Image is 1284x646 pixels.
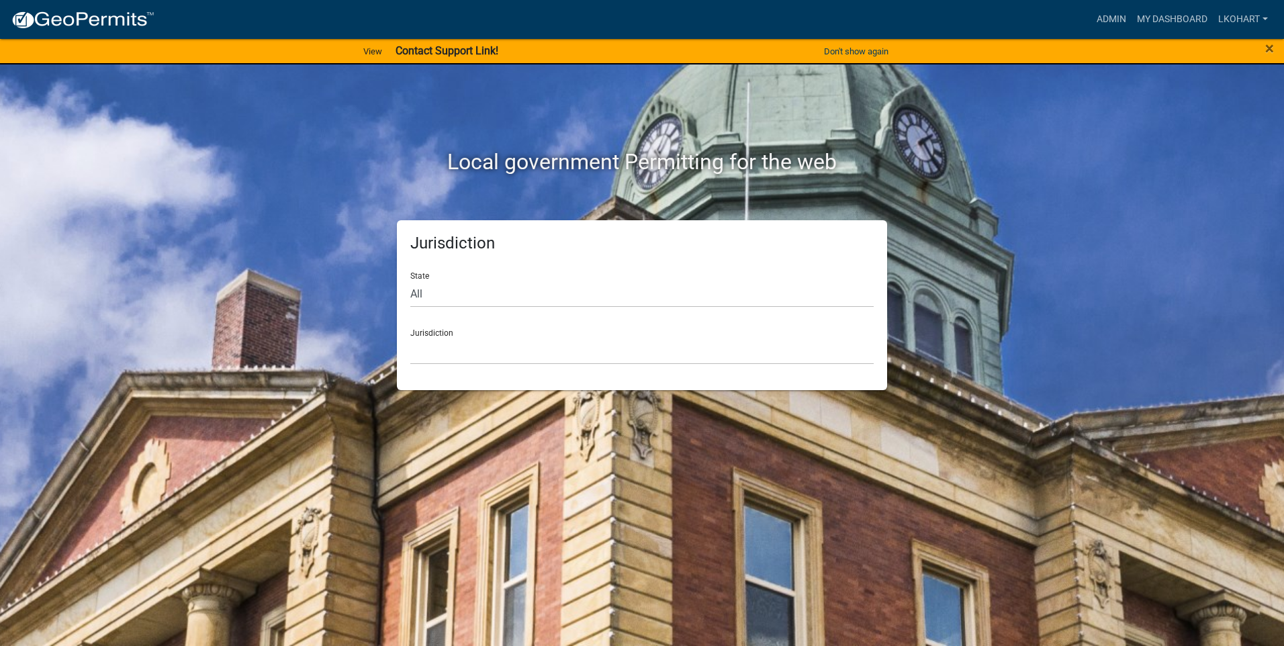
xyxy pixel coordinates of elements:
button: Don't show again [819,40,894,62]
h2: Local government Permitting for the web [269,149,1015,175]
span: × [1265,39,1274,58]
a: View [358,40,387,62]
strong: Contact Support Link! [396,44,498,57]
a: Admin [1091,7,1132,32]
a: My Dashboard [1132,7,1213,32]
button: Close [1265,40,1274,56]
h5: Jurisdiction [410,234,874,253]
a: lkohart [1213,7,1273,32]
